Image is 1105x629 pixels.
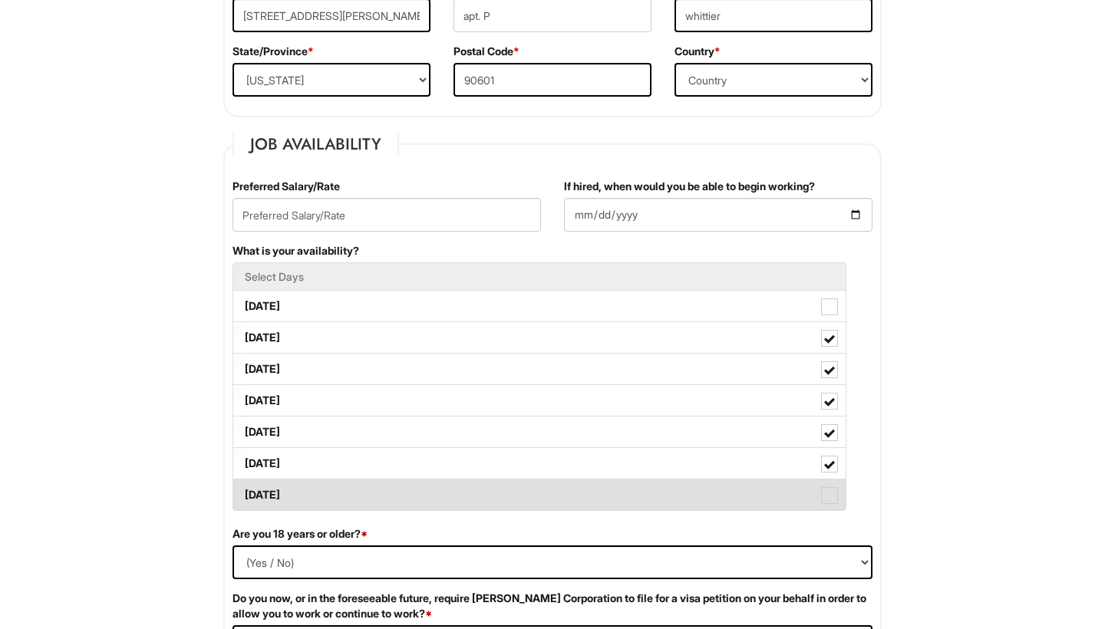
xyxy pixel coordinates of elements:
[233,243,359,259] label: What is your availability?
[454,44,520,59] label: Postal Code
[233,198,541,232] input: Preferred Salary/Rate
[245,271,834,282] h5: Select Days
[675,44,721,59] label: Country
[233,591,872,621] label: Do you now, or in the foreseeable future, require [PERSON_NAME] Corporation to file for a visa pe...
[233,44,314,59] label: State/Province
[233,354,846,384] label: [DATE]
[233,448,846,479] label: [DATE]
[454,63,651,97] input: Postal Code
[233,63,430,97] select: State/Province
[233,479,846,510] label: [DATE]
[233,291,846,321] label: [DATE]
[233,526,368,542] label: Are you 18 years or older?
[564,179,815,194] label: If hired, when would you be able to begin working?
[233,417,846,447] label: [DATE]
[675,63,872,97] select: Country
[233,545,872,579] select: (Yes / No)
[233,385,846,416] label: [DATE]
[233,133,399,156] legend: Job Availability
[233,322,846,353] label: [DATE]
[233,179,340,194] label: Preferred Salary/Rate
